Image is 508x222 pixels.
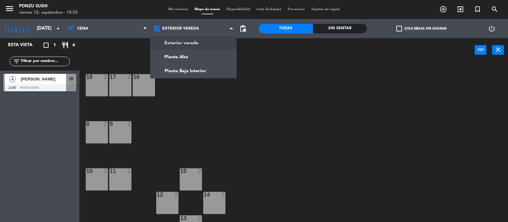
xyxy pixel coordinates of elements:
div: 2 [127,74,131,80]
i: arrow_drop_down [54,25,62,32]
div: 10 [86,168,87,174]
div: 2 [198,215,202,221]
i: exit_to_app [457,5,464,13]
i: search [491,5,498,13]
a: Planta Baja Interior [150,64,237,78]
span: Tarjetas de regalo [308,8,343,11]
i: restaurant [61,41,69,49]
div: 2 [127,168,131,174]
button: close [492,45,504,55]
div: 2 [174,192,178,198]
input: Filtrar por nombre... [20,58,70,65]
span: Lista de Espera [253,8,284,11]
div: 15 [180,168,181,174]
a: Planta Alta [150,50,237,64]
i: power_settings_new [488,25,496,32]
div: 16 [133,74,134,80]
button: power_input [475,45,486,55]
span: 1 [53,42,56,49]
div: 2 [221,192,225,198]
span: 4 [72,42,75,49]
span: Mis reservas [165,8,191,11]
div: 8 [86,121,87,127]
span: Exterior vereda [162,26,199,31]
i: menu [5,4,14,13]
div: 2 [104,74,108,80]
i: close [494,46,502,53]
label: Solo mesas sin asignar [396,26,446,31]
span: 06 [69,75,73,83]
i: turned_in_not [474,5,481,13]
div: 2 [104,168,108,174]
span: [PERSON_NAME] [21,76,66,82]
span: Mapa de mesas [191,8,223,11]
span: check_box_outline_blank [396,26,402,31]
div: Sin sentar [313,24,367,33]
div: viernes 12. septiembre - 18:35 [19,10,78,16]
i: add_circle_outline [439,5,447,13]
span: 4 [9,76,16,82]
div: 13 [180,215,181,221]
i: power_input [477,46,485,53]
a: Exterior vereda [150,36,237,50]
div: Esta vista [3,41,46,49]
span: Cena [77,26,88,31]
i: crop_square [42,41,50,49]
div: 2 [151,74,155,80]
div: 2 [104,121,108,127]
div: 18 [86,74,87,80]
div: 2 [198,168,202,174]
i: filter_list [13,58,20,65]
span: pending_actions [239,25,247,32]
div: Ponzu Sushi [19,3,78,10]
span: Disponibilidad [223,8,253,11]
span: Pre-acceso [284,8,308,11]
div: 2 [127,121,131,127]
div: Todas [259,24,313,33]
button: menu [5,4,14,16]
